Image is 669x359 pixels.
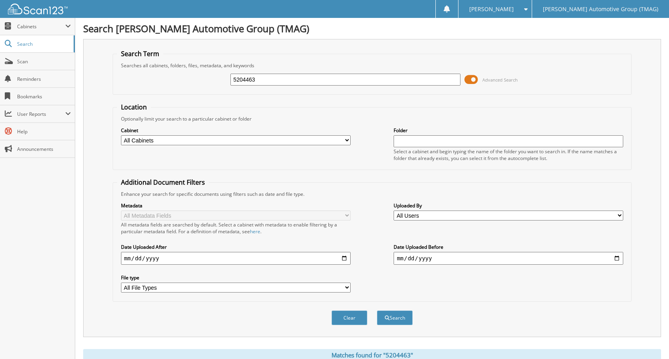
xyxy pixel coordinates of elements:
[17,58,71,65] span: Scan
[394,202,623,209] label: Uploaded By
[117,103,151,111] legend: Location
[17,146,71,152] span: Announcements
[121,221,351,235] div: All metadata fields are searched by default. Select a cabinet with metadata to enable filtering b...
[482,77,518,83] span: Advanced Search
[332,310,367,325] button: Clear
[394,148,623,162] div: Select a cabinet and begin typing the name of the folder you want to search in. If the name match...
[117,115,628,122] div: Optionally limit your search to a particular cabinet or folder
[83,22,661,35] h1: Search [PERSON_NAME] Automotive Group (TMAG)
[469,7,514,12] span: [PERSON_NAME]
[394,127,623,134] label: Folder
[17,93,71,100] span: Bookmarks
[17,23,65,30] span: Cabinets
[394,252,623,265] input: end
[121,202,351,209] label: Metadata
[117,191,628,197] div: Enhance your search for specific documents using filters such as date and file type.
[117,49,163,58] legend: Search Term
[250,228,260,235] a: here
[8,4,68,14] img: scan123-logo-white.svg
[543,7,658,12] span: [PERSON_NAME] Automotive Group (TMAG)
[17,41,70,47] span: Search
[117,178,209,187] legend: Additional Document Filters
[17,111,65,117] span: User Reports
[377,310,413,325] button: Search
[17,76,71,82] span: Reminders
[121,252,351,265] input: start
[17,128,71,135] span: Help
[394,244,623,250] label: Date Uploaded Before
[121,244,351,250] label: Date Uploaded After
[117,62,628,69] div: Searches all cabinets, folders, files, metadata, and keywords
[121,274,351,281] label: File type
[121,127,351,134] label: Cabinet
